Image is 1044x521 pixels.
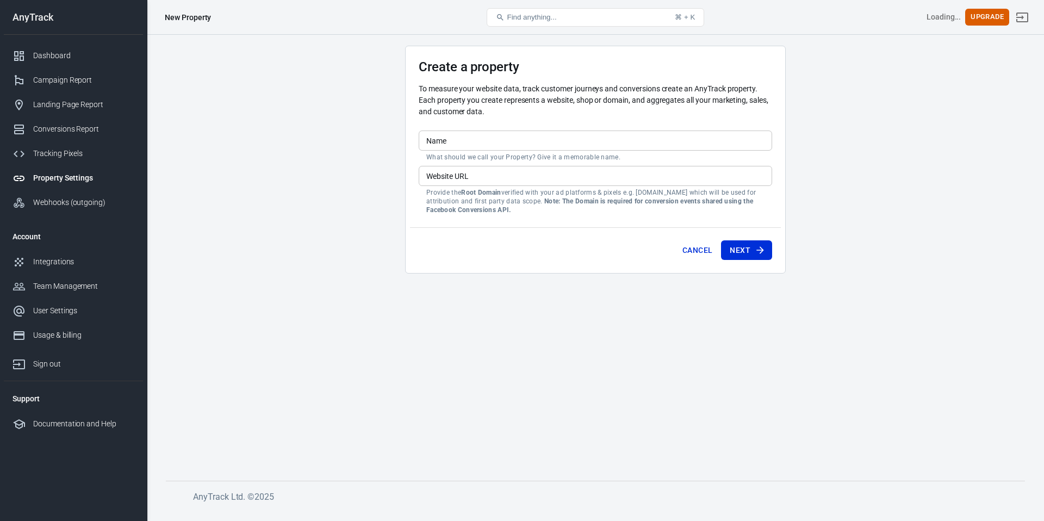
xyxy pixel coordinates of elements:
[4,117,143,141] a: Conversions Report
[4,44,143,68] a: Dashboard
[4,274,143,299] a: Team Management
[487,8,704,27] button: Find anything...⌘ + K
[33,418,134,430] div: Documentation and Help
[33,256,134,268] div: Integrations
[33,197,134,208] div: Webhooks (outgoing)
[4,323,143,348] a: Usage & billing
[419,83,772,117] p: To measure your website data, track customer journeys and conversions create an AnyTrack property...
[33,75,134,86] div: Campaign Report
[4,250,143,274] a: Integrations
[419,131,772,151] input: Your Website Name
[4,13,143,22] div: AnyTrack
[1009,4,1035,30] a: Sign out
[678,240,717,260] button: Cancel
[33,330,134,341] div: Usage & billing
[4,68,143,92] a: Campaign Report
[4,348,143,376] a: Sign out
[4,92,143,117] a: Landing Page Report
[461,189,501,196] strong: Root Domain
[4,224,143,250] li: Account
[4,299,143,323] a: User Settings
[927,11,961,23] div: Account id: <>
[965,9,1009,26] button: Upgrade
[675,13,695,21] div: ⌘ + K
[4,141,143,166] a: Tracking Pixels
[4,190,143,215] a: Webhooks (outgoing)
[4,386,143,412] li: Support
[33,358,134,370] div: Sign out
[33,148,134,159] div: Tracking Pixels
[193,490,1009,504] h6: AnyTrack Ltd. © 2025
[721,240,772,260] button: Next
[426,197,753,214] strong: Note: The Domain is required for conversion events shared using the Facebook Conversions API.
[33,50,134,61] div: Dashboard
[33,305,134,317] div: User Settings
[426,153,765,162] p: What should we call your Property? Give it a memorable name.
[4,166,143,190] a: Property Settings
[426,188,765,214] p: Provide the verified with your ad platforms & pixels e.g. [DOMAIN_NAME] which will be used for at...
[33,281,134,292] div: Team Management
[507,13,556,21] span: Find anything...
[419,166,772,186] input: example.com
[33,172,134,184] div: Property Settings
[33,123,134,135] div: Conversions Report
[33,99,134,110] div: Landing Page Report
[419,59,772,75] h3: Create a property
[165,12,211,23] div: New Property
